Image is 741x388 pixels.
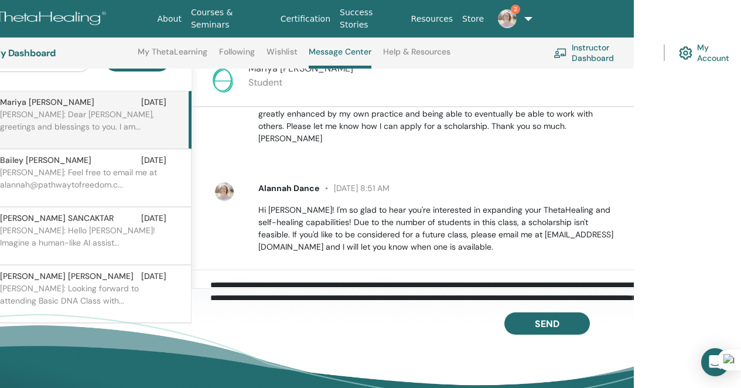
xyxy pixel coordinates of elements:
span: Alannah Dance [258,183,319,193]
a: My ThetaLearning [138,47,207,66]
a: Wishlist [267,47,298,66]
a: My Account [679,40,741,66]
a: Certification [276,8,335,30]
span: 2 [511,5,520,14]
span: [DATE] [141,154,166,166]
img: chalkboard-teacher.svg [554,48,567,58]
a: Resources [407,8,458,30]
a: About [153,8,186,30]
span: [DATE] [141,96,166,108]
img: cog.svg [679,43,692,63]
span: Mariya [PERSON_NAME] [248,62,353,74]
img: no-photo.png [206,62,239,94]
a: Success Stories [335,2,406,36]
span: [DATE] [141,270,166,283]
span: [DATE] [141,212,166,224]
p: Hi [PERSON_NAME]! I'm so glad to hear you're interested in expanding your ThetaHealing and self-h... [258,204,620,253]
a: Store [457,8,489,30]
span: Send [535,318,559,330]
div: Open Intercom Messenger [701,348,729,376]
img: default.jpg [498,9,517,28]
a: Following [219,47,255,66]
a: Instructor Dashboard [554,40,650,66]
img: default.jpg [215,182,234,201]
button: Send [504,312,590,335]
a: Help & Resources [383,47,450,66]
span: [DATE] 8:51 AM [319,183,390,193]
a: Message Center [309,47,371,69]
a: Courses & Seminars [186,2,276,36]
p: Student [248,76,353,90]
